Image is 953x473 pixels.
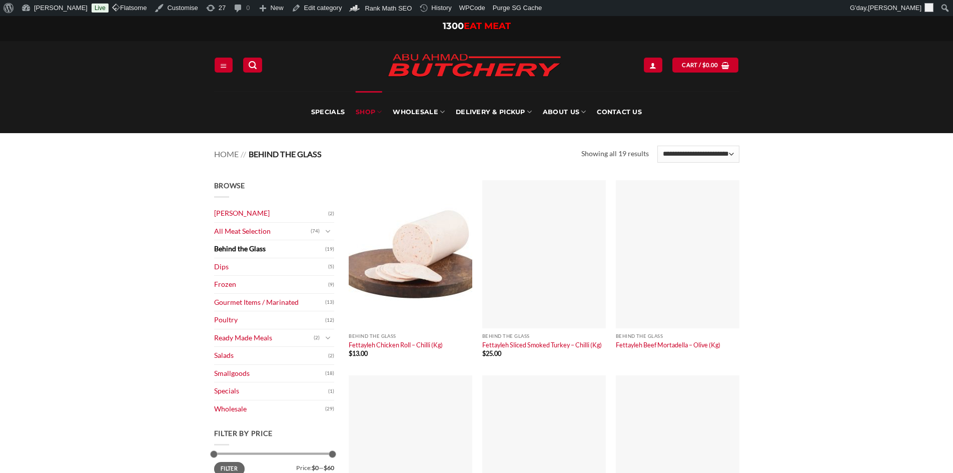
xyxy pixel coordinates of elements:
[443,21,464,32] span: 1300
[215,58,233,72] a: Menu
[325,401,334,416] span: (29)
[616,333,739,339] p: Behind the Glass
[214,429,273,437] span: Filter by price
[597,91,642,133] a: Contact Us
[349,341,443,349] a: Fettayleh Chicken Roll – Chilli (Kg)
[325,313,334,328] span: (12)
[482,180,606,328] img: Fettayleh Sliced Smoked Turkey - Chilli (Kg)
[349,349,368,357] bdi: 13.00
[325,242,334,257] span: (19)
[482,341,602,349] a: Fettayleh Sliced Smoked Turkey – Chilli (Kg)
[482,349,501,357] bdi: 25.00
[365,5,412,12] span: Rank Math SEO
[543,91,586,133] a: About Us
[328,206,334,221] span: (2)
[214,258,328,276] a: Dips
[379,47,569,85] img: Abu Ahmad Butchery
[241,149,246,159] span: //
[214,276,328,293] a: Frozen
[349,349,352,357] span: $
[214,223,311,240] a: All Meat Selection
[214,400,325,418] a: Wholesale
[328,348,334,363] span: (2)
[616,180,739,328] img: Fettayleh Beef Mortadella – Olive (Kg)
[325,295,334,310] span: (13)
[924,3,933,12] img: Avatar of Zacky Kawtharani
[911,433,943,463] iframe: chat widget
[349,180,472,328] img: Fettayleh Chicken Roll - Chilli (Kg)
[682,61,718,70] span: Cart /
[702,62,718,68] bdi: 0.00
[868,4,921,12] span: [PERSON_NAME]
[581,148,649,160] p: Showing all 19 results
[672,58,738,72] a: View cart
[214,382,328,400] a: Specials
[356,91,382,133] a: SHOP
[249,149,322,159] span: Behind the Glass
[325,366,334,381] span: (18)
[322,226,334,237] button: Toggle
[214,240,325,258] a: Behind the Glass
[349,333,472,339] p: Behind the Glass
[214,205,328,222] a: [PERSON_NAME]
[324,464,334,471] span: $60
[214,365,325,382] a: Smallgoods
[311,91,345,133] a: Specials
[214,149,239,159] a: Home
[393,91,445,133] a: Wholesale
[92,4,109,13] a: Live
[328,277,334,292] span: (9)
[456,91,532,133] a: Delivery & Pickup
[616,341,720,349] a: Fettayleh Beef Mortadella – Olive (Kg)
[328,384,334,399] span: (1)
[214,311,325,329] a: Poultry
[243,58,262,72] a: Search
[214,294,325,311] a: Gourmet Items / Marinated
[214,347,328,364] a: Salads
[311,224,320,239] span: (74)
[214,181,245,190] span: Browse
[322,332,334,343] button: Toggle
[482,333,606,339] p: Behind the Glass
[644,58,662,72] a: My account
[312,464,319,471] span: $0
[443,21,511,32] a: 1300EAT MEAT
[314,330,320,345] span: (2)
[702,61,706,70] span: $
[214,329,314,347] a: Ready Made Meals
[464,21,511,32] span: EAT MEAT
[482,349,486,357] span: $
[214,462,334,471] div: Price: —
[328,259,334,274] span: (5)
[657,146,739,163] select: Shop order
